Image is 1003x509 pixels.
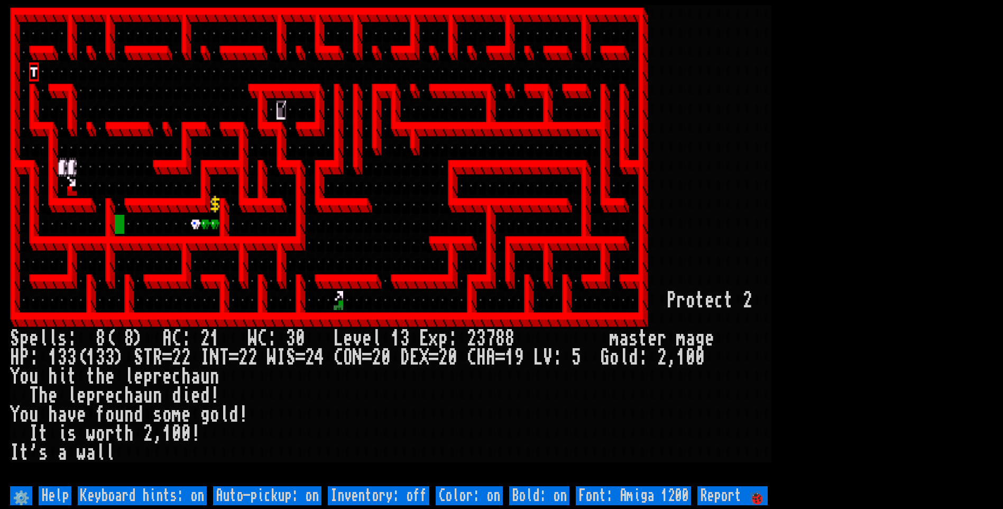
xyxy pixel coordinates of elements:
[58,348,67,367] div: 3
[543,348,553,367] div: V
[429,329,438,348] div: x
[362,329,372,348] div: e
[86,348,96,367] div: 1
[115,405,124,424] div: u
[200,348,210,367] div: I
[10,329,20,348] div: S
[495,329,505,348] div: 8
[86,424,96,443] div: w
[67,386,77,405] div: l
[29,405,39,424] div: u
[229,405,238,424] div: d
[105,348,115,367] div: 3
[429,348,438,367] div: =
[143,386,153,405] div: u
[153,348,162,367] div: R
[124,367,134,386] div: l
[48,329,58,348] div: l
[181,348,191,367] div: 2
[20,329,29,348] div: p
[105,405,115,424] div: o
[372,329,381,348] div: l
[143,348,153,367] div: T
[248,329,257,348] div: W
[695,291,705,310] div: t
[181,424,191,443] div: 0
[505,329,514,348] div: 8
[39,486,71,505] input: Help
[67,329,77,348] div: :
[486,329,495,348] div: 7
[467,329,476,348] div: 2
[286,348,296,367] div: S
[96,348,105,367] div: 3
[29,348,39,367] div: :
[181,367,191,386] div: h
[191,424,200,443] div: !
[248,348,257,367] div: 2
[343,348,353,367] div: O
[267,348,277,367] div: W
[48,405,58,424] div: h
[210,329,219,348] div: 1
[29,329,39,348] div: e
[134,386,143,405] div: a
[48,386,58,405] div: e
[629,329,638,348] div: s
[695,348,705,367] div: 0
[210,348,219,367] div: N
[238,405,248,424] div: !
[77,386,86,405] div: e
[115,424,124,443] div: t
[153,424,162,443] div: ,
[213,486,321,505] input: Auto-pickup: on
[638,329,648,348] div: t
[676,291,686,310] div: r
[238,348,248,367] div: 2
[77,405,86,424] div: e
[533,348,543,367] div: L
[153,386,162,405] div: n
[10,405,20,424] div: Y
[514,348,524,367] div: 9
[610,329,619,348] div: m
[448,329,457,348] div: :
[686,348,695,367] div: 0
[181,405,191,424] div: e
[162,348,172,367] div: =
[124,424,134,443] div: h
[10,348,20,367] div: H
[657,329,667,348] div: r
[39,386,48,405] div: h
[353,329,362,348] div: v
[96,386,105,405] div: r
[200,367,210,386] div: u
[219,405,229,424] div: l
[410,348,419,367] div: E
[39,329,48,348] div: l
[20,348,29,367] div: P
[172,348,181,367] div: 2
[305,348,315,367] div: 2
[124,386,134,405] div: h
[576,486,691,505] input: Font: Amiga 1200
[29,424,39,443] div: I
[143,367,153,386] div: p
[86,386,96,405] div: p
[181,329,191,348] div: :
[162,424,172,443] div: 1
[210,405,219,424] div: o
[10,367,20,386] div: Y
[20,367,29,386] div: o
[476,329,486,348] div: 3
[505,348,514,367] div: 1
[619,329,629,348] div: a
[153,367,162,386] div: r
[29,443,39,462] div: '
[509,486,569,505] input: Bold: on
[153,405,162,424] div: s
[86,443,96,462] div: a
[200,386,210,405] div: d
[77,443,86,462] div: w
[134,405,143,424] div: d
